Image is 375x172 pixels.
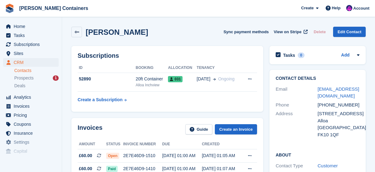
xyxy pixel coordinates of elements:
div: 0 [298,52,305,58]
th: ID [78,63,136,73]
div: Address [276,110,318,138]
a: [EMAIL_ADDRESS][DOMAIN_NAME] [318,86,359,99]
span: Tasks [14,31,51,40]
span: View on Stripe [274,29,301,35]
span: Deals [14,83,25,89]
span: Prospects [14,75,34,81]
a: menu [3,147,59,156]
span: 031 [168,76,183,82]
h2: About [276,152,359,158]
span: Subscriptions [14,40,51,49]
div: 2E7E46D9-1510 [123,152,162,159]
span: CRM [14,58,51,67]
th: Allocation [168,63,197,73]
a: Add [341,52,350,59]
a: menu [3,22,59,31]
a: menu [3,40,59,49]
div: Email [276,86,318,100]
div: [DATE] 01:07 AM [202,165,242,172]
span: Insurance [14,129,51,138]
div: [PHONE_NUMBER] [318,102,359,109]
span: Paid [106,166,118,172]
span: Pricing [14,111,51,120]
div: [DATE] 01:00 AM [162,165,202,172]
a: menu [3,49,59,58]
a: [PERSON_NAME] Containers [17,3,91,13]
span: Settings [14,138,51,147]
span: £60.00 [79,152,92,159]
h2: Contact Details [276,76,359,81]
th: Invoice number [123,139,162,149]
h2: [PERSON_NAME] [86,28,148,36]
span: Analytics [14,93,51,102]
span: Home [14,22,51,31]
div: [DATE] 01:00 AM [162,152,202,159]
span: Open [106,153,120,159]
a: Contacts [14,68,59,74]
div: 52890 [78,76,136,82]
div: 1 [53,75,59,81]
a: menu [3,138,59,147]
a: menu [3,58,59,67]
span: [DATE] [197,76,210,82]
a: View on Stripe [271,27,309,37]
div: [GEOGRAPHIC_DATA] [318,124,359,131]
div: Alloa Inchview [136,82,168,88]
div: Phone [276,102,318,109]
a: menu [3,120,59,129]
div: Contact Type [276,162,318,170]
div: 20ft Container [136,76,168,82]
div: 2E7E46D9-1410 [123,165,162,172]
div: [STREET_ADDRESS] [318,110,359,117]
div: [DATE] 01:05 AM [202,152,242,159]
a: Create an Invoice [215,124,257,134]
h2: Invoices [78,124,102,134]
h2: Tasks [283,52,295,58]
a: Edit Contact [333,27,366,37]
a: menu [3,93,59,102]
th: Created [202,139,242,149]
a: menu [3,111,59,120]
div: Alloa [318,117,359,124]
button: Sync payment methods [224,27,269,37]
a: menu [3,129,59,138]
img: stora-icon-8386f47178a22dfd0bd8f6a31ec36ba5ce8667c1dd55bd0f319d3a0aa187defe.svg [5,4,14,13]
a: Customer [318,163,338,168]
h2: Subscriptions [78,52,257,59]
div: FK10 1QF [318,131,359,138]
a: menu [3,102,59,111]
a: menu [3,31,59,40]
th: Status [106,139,123,149]
th: Due [162,139,202,149]
a: Deals [14,83,59,89]
span: Account [353,5,369,11]
a: Prospects 1 [14,75,59,81]
th: Booking [136,63,168,73]
a: Create a Subscription [78,94,127,106]
span: Coupons [14,120,51,129]
span: Help [332,5,341,11]
span: Sites [14,49,51,58]
a: Guide [185,124,213,134]
span: £60.00 [79,165,92,172]
span: Ongoing [218,76,235,81]
div: Create a Subscription [78,97,123,103]
span: Invoices [14,102,51,111]
th: Tenancy [197,63,242,73]
img: Claire Wilson [346,5,352,11]
span: Capital [14,147,51,156]
th: Amount [78,139,106,149]
button: Delete [311,27,328,37]
span: Create [301,5,314,11]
